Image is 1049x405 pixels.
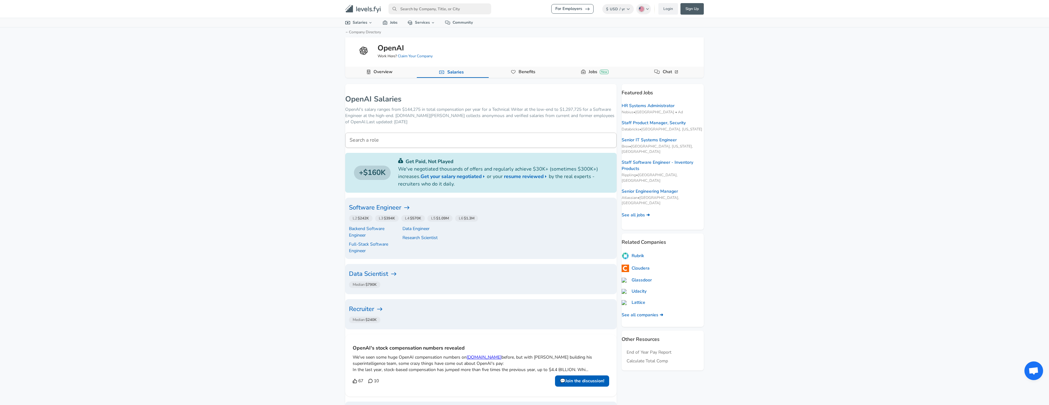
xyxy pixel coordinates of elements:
div: Company Data Navigation [345,67,704,78]
button: 💬Join the discussion! [555,375,609,387]
a: Chat [660,67,682,77]
img: English (US) [639,7,644,12]
a: Udacity [622,288,647,294]
h6: Data Scientist [349,269,613,279]
a: Jobs [378,18,402,27]
a: See all jobs ➜ [622,212,650,218]
strong: $242K [358,216,369,221]
span: / yr [619,7,625,12]
span: L5 [431,216,449,221]
a: OpenAI's stock compensation numbers revealedWe've seen some huge OpenAI compensation numbers on[D... [345,334,617,397]
div: New [600,70,609,74]
a: Lattice [622,299,645,306]
a: See all companies ➜ [622,312,663,318]
span: $ [606,7,608,12]
a: Staff Software Engineer - Inventory Products [622,159,704,172]
h5: OpenAI [378,43,404,53]
input: Search by Company, Title, or City [388,3,491,14]
a: Rubrik [622,252,644,260]
a: Overview [371,67,395,77]
a: HR Systems Administrator [622,103,675,109]
a: Research Scientist [402,234,438,241]
span: Median [353,317,377,322]
p: Related Companies [622,233,704,246]
h6: Software Engineer [349,203,613,213]
a: Services [402,18,440,27]
span: L3 [379,216,395,221]
div: Open chat [1024,361,1043,380]
a: ←Company Directory [345,30,381,35]
a: $160K [354,166,391,180]
button: English (US) [636,4,651,14]
a: Full-Stack Software Engineer [349,241,398,254]
a: Senior Engineering Manager [622,188,678,195]
strong: $1.09M [436,216,449,221]
span: Median [353,282,377,287]
a: Salaries [445,67,466,78]
a: Community [440,18,478,27]
a: Glassdoor [622,277,652,283]
p: Other Resources [622,331,704,343]
p: We've negotiated thousands of offers and regularly achieve $30K+ (sometimes $300K+) increases. or... [398,165,608,188]
span: Brex • [GEOGRAPHIC_DATA], [US_STATE], [GEOGRAPHIC_DATA] [622,144,704,154]
a: Staff Product Manager, Security [622,120,686,126]
img: glassdoor.com [622,278,629,283]
a: Benefits [516,67,538,77]
strong: $394K [384,216,395,221]
h1: OpenAI Salaries [345,94,617,104]
strong: $570K [410,216,421,221]
a: Login [658,3,678,15]
a: resume reviewed [504,173,549,180]
img: lattice.com [622,300,629,305]
a: Senior IT Systems Engineer [622,137,677,143]
span: L4 [405,216,421,221]
img: openailogo-small.png [357,45,370,57]
span: Databricks • [GEOGRAPHIC_DATA], [US_STATE] [622,127,704,132]
a: Sign Up [680,3,704,15]
a: Salaries [340,18,378,27]
span: Work Here? [378,54,433,59]
p: Featured Jobs [622,84,704,97]
strong: $240K [365,317,377,322]
span: Nebius • [GEOGRAPHIC_DATA] • Ad [622,110,704,115]
p: OpenAI's stock compensation numbers revealed [353,344,609,352]
a: Software Engineer L2$242KL3$394KL4$570KL5$1.09ML6$1.3M [349,203,613,224]
a: Backend Software Engineer [349,225,398,238]
span: L2 [353,216,369,221]
img: pH7dHuK.png [622,252,629,260]
nav: primary [338,2,711,15]
img: udacity.com [622,289,629,294]
a: For Employers [551,4,594,14]
p: We've seen some huge OpenAI compensation numbers on before, but with [PERSON_NAME] building his s... [353,354,609,367]
span: L6 [459,216,474,221]
a: End of Year Pay Report [627,349,671,356]
a: Recruiter Median$240K [349,304,613,326]
p: OpenAI's salary ranges from $144,275 in total compensation per year for a Technical Writer at the... [345,106,617,125]
a: JobsNew [586,67,611,77]
a: [DOMAIN_NAME] [467,354,501,360]
a: Claim Your Company [398,54,433,59]
a: Data Scientist Median$790K [349,269,613,290]
p: In the last year, stock-based compensation has jumped more than five times the previous year, up ... [353,367,609,373]
button: $USD/ yr [602,4,634,14]
span: 67 [353,378,363,384]
span: 10 [368,378,379,384]
input: Machine Learning Engineer [345,133,617,148]
span: Atlassian • [GEOGRAPHIC_DATA], [GEOGRAPHIC_DATA] [622,195,704,206]
strong: $790K [365,282,377,287]
a: Get your salary negotiated [421,173,487,180]
span: Rippling • [GEOGRAPHIC_DATA], [GEOGRAPHIC_DATA] [622,172,704,183]
img: svg+xml;base64,PHN2ZyB4bWxucz0iaHR0cDovL3d3dy53My5vcmcvMjAwMC9zdmciIGZpbGw9IiMwYzU0NjAiIHZpZXdCb3... [398,158,403,163]
img: 4hzn2Kk.png [622,265,629,272]
a: Data Engineer [402,225,434,232]
strong: $1.3M [464,216,474,221]
h6: Recruiter [349,304,613,314]
a: Cloudera [622,265,650,272]
a: Calculate Total Comp [627,358,668,364]
p: Get Paid, Not Played [398,158,608,165]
